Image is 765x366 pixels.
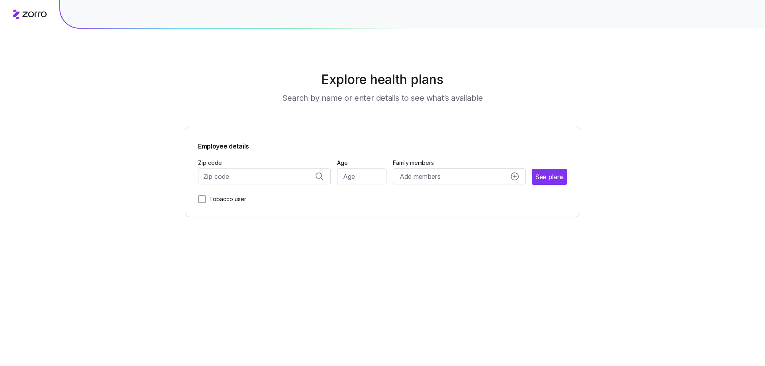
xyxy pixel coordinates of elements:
button: Add membersadd icon [393,168,526,184]
span: See plans [535,172,564,182]
button: See plans [532,169,567,185]
svg: add icon [511,172,519,180]
h3: Search by name or enter details to see what’s available [282,92,483,104]
span: Family members [393,159,526,167]
label: Tobacco user [206,194,246,204]
input: Age [337,168,387,184]
label: Age [337,159,348,167]
span: Employee details [198,139,249,151]
h1: Explore health plans [205,70,561,89]
label: Zip code [198,159,222,167]
span: Add members [400,172,440,182]
input: Zip code [198,168,331,184]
